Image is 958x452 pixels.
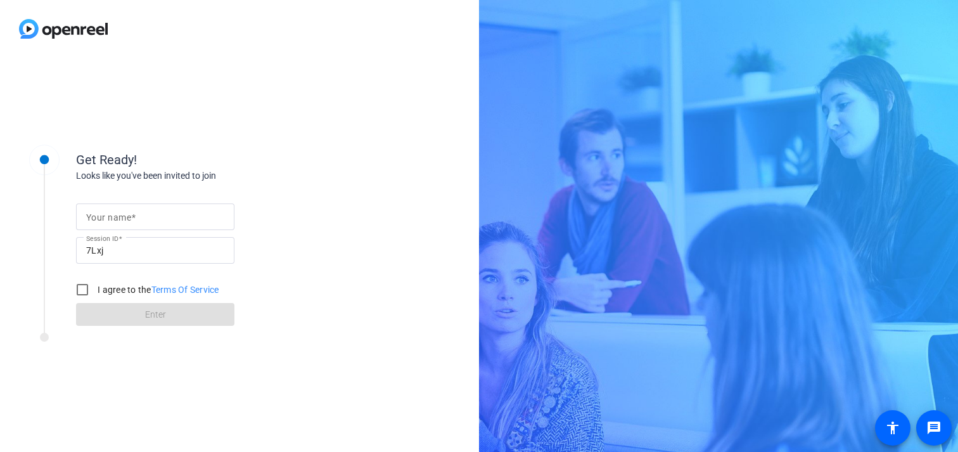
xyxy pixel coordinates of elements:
a: Terms Of Service [151,285,219,295]
mat-label: Your name [86,212,131,223]
mat-icon: accessibility [885,420,900,436]
div: Looks like you've been invited to join [76,169,329,183]
div: Get Ready! [76,150,329,169]
label: I agree to the [95,283,219,296]
mat-icon: message [926,420,942,436]
mat-label: Session ID [86,235,118,242]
